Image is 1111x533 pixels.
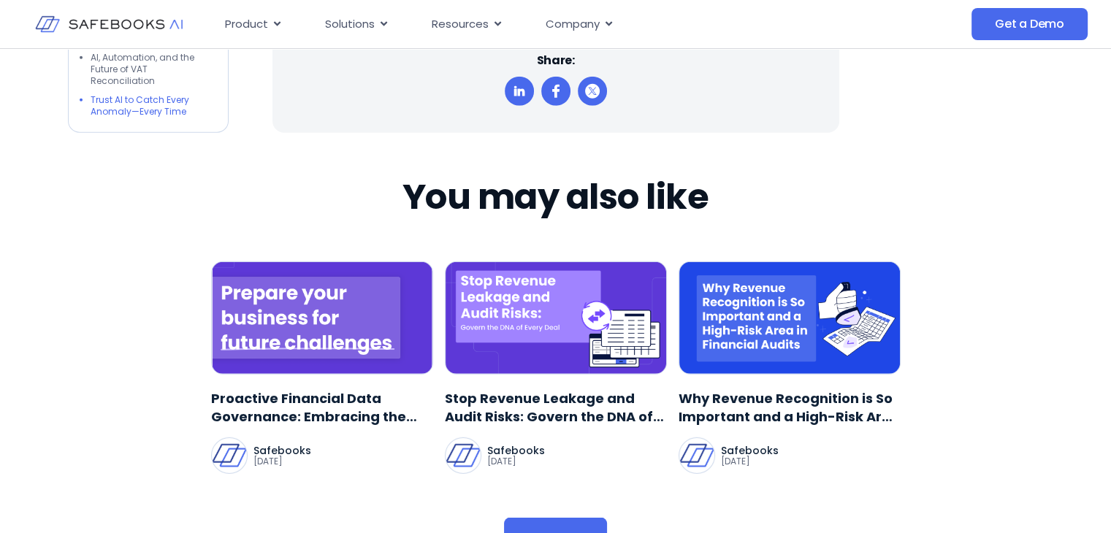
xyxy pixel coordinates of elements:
[679,261,901,375] img: Revenue_Recognition_in_Audits-1751551077239.png
[487,445,545,456] p: Safebooks
[536,53,574,69] h6: Share:
[253,456,311,467] p: [DATE]
[487,456,545,467] p: [DATE]
[402,177,709,218] h2: You may also like
[445,261,667,375] img: Stop_Revenue_Leakage_Audit_Risks-1745744610329.png
[971,8,1088,40] a: Get a Demo
[679,389,901,426] a: Why Revenue Recognition is So Important and a High-Risk Area in Financial Audits
[546,16,600,33] span: Company
[91,52,213,87] li: AI, Automation, and the Future of VAT Reconciliation
[211,261,433,375] img: Shift_Left_Strategy__Marketing_Materials-1745250970171.png
[211,389,433,426] a: Proactive Financial Data Governance: Embracing the Shift Left Strategy with Safebooks AI
[325,16,375,33] span: Solutions
[213,10,845,39] div: Menu Toggle
[995,17,1064,31] span: Get a Demo
[212,438,247,473] img: Safebooks
[91,94,213,118] li: Trust AI to Catch Every Anomaly—Every Time
[721,445,779,456] p: Safebooks
[679,438,714,473] img: Safebooks
[721,456,779,467] p: [DATE]
[253,445,311,456] p: Safebooks
[225,16,268,33] span: Product
[446,438,481,473] img: Safebooks
[445,389,667,426] a: Stop Revenue Leakage and Audit Risks: Govern the DNA of Every Deal
[432,16,489,33] span: Resources
[213,10,845,39] nav: Menu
